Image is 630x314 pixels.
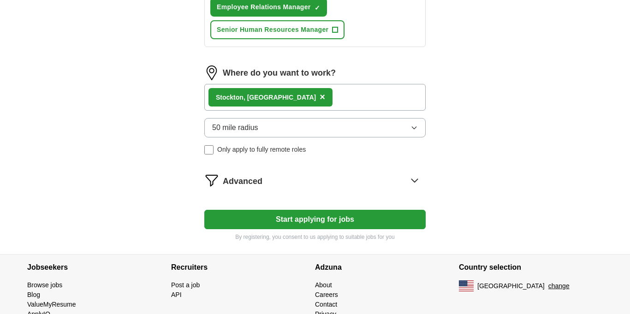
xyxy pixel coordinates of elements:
span: ✓ [315,4,320,12]
button: × [320,90,325,104]
span: × [320,92,325,102]
span: Senior Human Resources Manager [217,25,328,35]
a: Contact [315,301,337,308]
a: Blog [27,291,40,298]
span: Advanced [223,175,262,188]
label: Where do you want to work? [223,67,336,79]
h4: Country selection [459,255,603,280]
button: change [548,281,570,291]
span: [GEOGRAPHIC_DATA] [477,281,545,291]
span: 50 mile radius [212,122,258,133]
div: n, [GEOGRAPHIC_DATA] [216,93,316,102]
button: Start applying for jobs [204,210,426,229]
a: API [171,291,182,298]
input: Only apply to fully remote roles [204,145,214,154]
img: US flag [459,280,474,291]
img: filter [204,173,219,188]
p: By registering, you consent to us applying to suitable jobs for you [204,233,426,241]
button: 50 mile radius [204,118,426,137]
button: Senior Human Resources Manager [210,20,345,39]
strong: Stockto [216,94,239,101]
a: Post a job [171,281,200,289]
a: ValueMyResume [27,301,76,308]
a: Careers [315,291,338,298]
a: About [315,281,332,289]
span: Only apply to fully remote roles [217,145,306,154]
span: Employee Relations Manager [217,2,311,12]
img: location.png [204,65,219,80]
a: Browse jobs [27,281,62,289]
